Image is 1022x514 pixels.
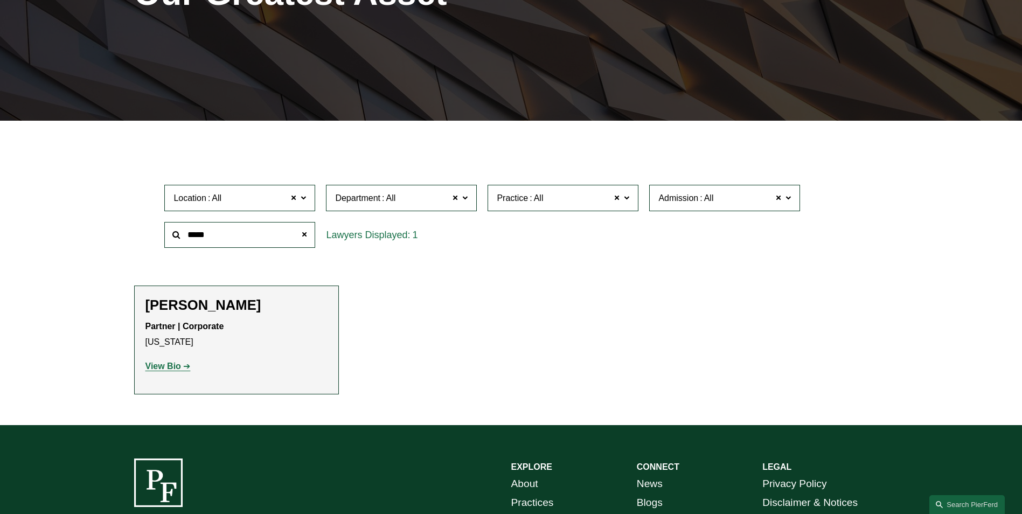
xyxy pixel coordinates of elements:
[412,230,418,240] span: 1
[534,191,544,205] span: All
[929,495,1005,514] a: Search this site
[637,475,663,494] a: News
[145,362,181,371] strong: View Bio
[704,191,714,205] span: All
[145,362,191,371] a: View Bio
[335,193,380,203] span: Department
[145,319,328,350] p: [US_STATE]
[511,475,538,494] a: About
[145,297,328,314] h2: [PERSON_NAME]
[212,191,221,205] span: All
[497,193,528,203] span: Practice
[511,462,552,471] strong: EXPLORE
[386,191,395,205] span: All
[637,494,663,512] a: Blogs
[762,462,791,471] strong: LEGAL
[173,193,206,203] span: Location
[637,462,679,471] strong: CONNECT
[762,475,826,494] a: Privacy Policy
[658,193,698,203] span: Admission
[145,322,224,331] strong: Partner | Corporate
[762,494,858,512] a: Disclaimer & Notices
[511,494,554,512] a: Practices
